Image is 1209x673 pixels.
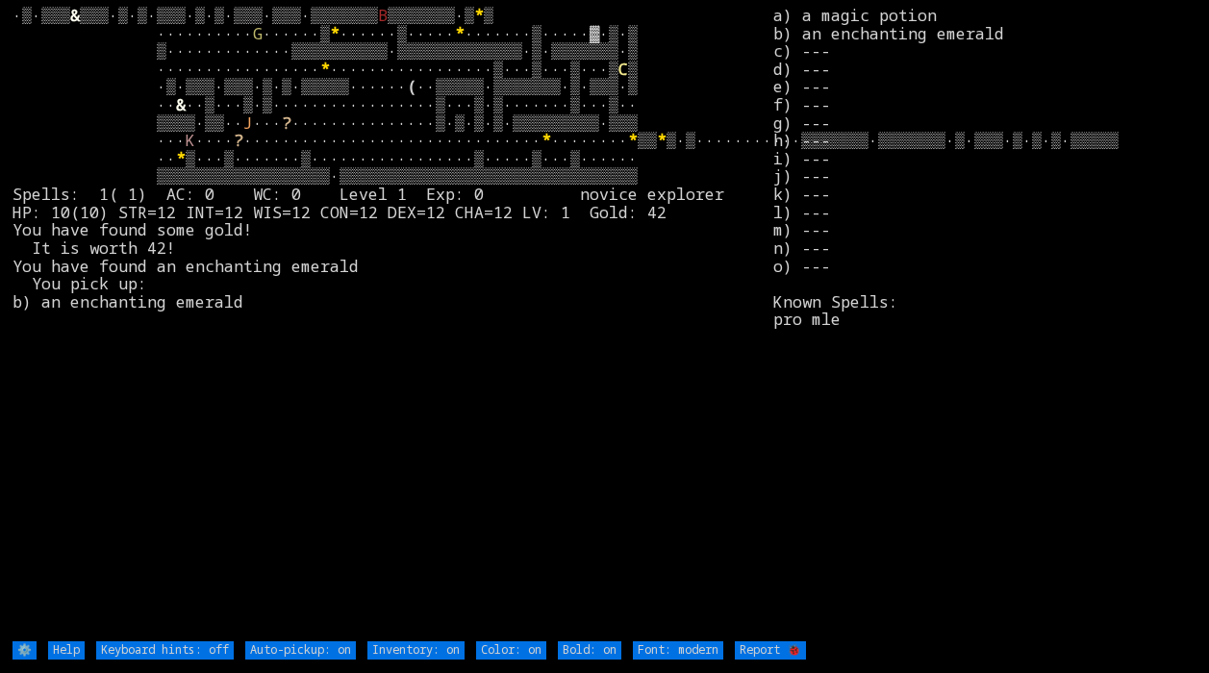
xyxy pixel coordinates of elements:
font: B [378,4,388,26]
input: Color: on [476,641,546,660]
font: ( [407,75,416,97]
font: ? [282,112,291,134]
input: Auto-pickup: on [245,641,356,660]
input: Help [48,641,85,660]
font: K [186,129,195,151]
font: J [243,112,253,134]
input: Keyboard hints: off [96,641,234,660]
input: ⚙️ [13,641,37,660]
font: & [70,4,80,26]
font: & [176,93,186,115]
larn: ·▒·▒▒▒ ▒▒▒·▒·▒·▒▒▒·▒·▒·▒▒▒·▒▒▒·▒▒▒▒▒▒▒ ▒▒▒▒▒▒▒·▒ ▒ ·········· ······▒ ······▒····· ·······▒·····▓... [13,7,774,639]
font: C [618,58,628,80]
font: G [253,22,263,44]
input: Report 🐞 [735,641,806,660]
input: Inventory: on [367,641,465,660]
input: Bold: on [558,641,621,660]
font: ? [234,129,243,151]
input: Font: modern [633,641,723,660]
stats: a) a magic potion b) an enchanting emerald c) --- d) --- e) --- f) --- g) --- h) --- i) --- j) --... [773,7,1196,639]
